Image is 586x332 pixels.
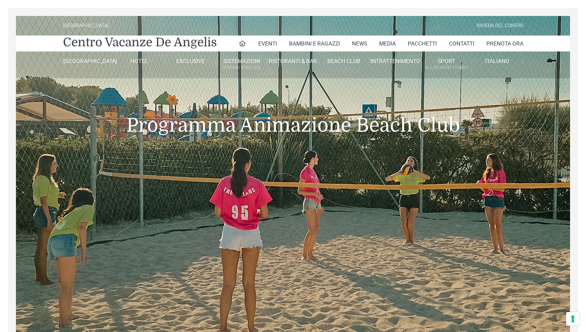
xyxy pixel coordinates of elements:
[216,64,267,71] small: Rooms & Suites
[566,312,580,326] button: Le tue preferenze relative al consenso per le tecnologie di tracciamento
[216,57,267,72] a: SistemazioniRooms & Suites
[63,78,523,148] h1: Programma Animazione Beach Club
[421,57,472,72] a: SportAll Season Tennis
[379,36,396,51] a: Media
[477,22,523,30] div: Riviera Del Conero
[449,36,474,51] a: Contatti
[258,36,277,51] a: Eventi
[114,57,165,65] a: Hotel
[319,57,370,65] a: Beach Club
[408,36,437,51] a: Pacchetti
[63,22,109,30] div: [GEOGRAPHIC_DATA]
[289,36,340,51] a: Bambini e Ragazzi
[421,64,472,71] small: All Season Tennis
[63,34,217,50] a: Centro Vacanze De Angelis
[486,36,523,51] a: Prenota Ora
[165,57,216,65] a: Exclusive
[63,57,114,65] a: [GEOGRAPHIC_DATA]
[370,57,421,65] a: Intrattenimento
[485,58,509,64] span: Italiano
[267,57,319,65] a: Ristoranti & Bar
[352,36,367,51] a: News
[472,57,523,65] a: Italiano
